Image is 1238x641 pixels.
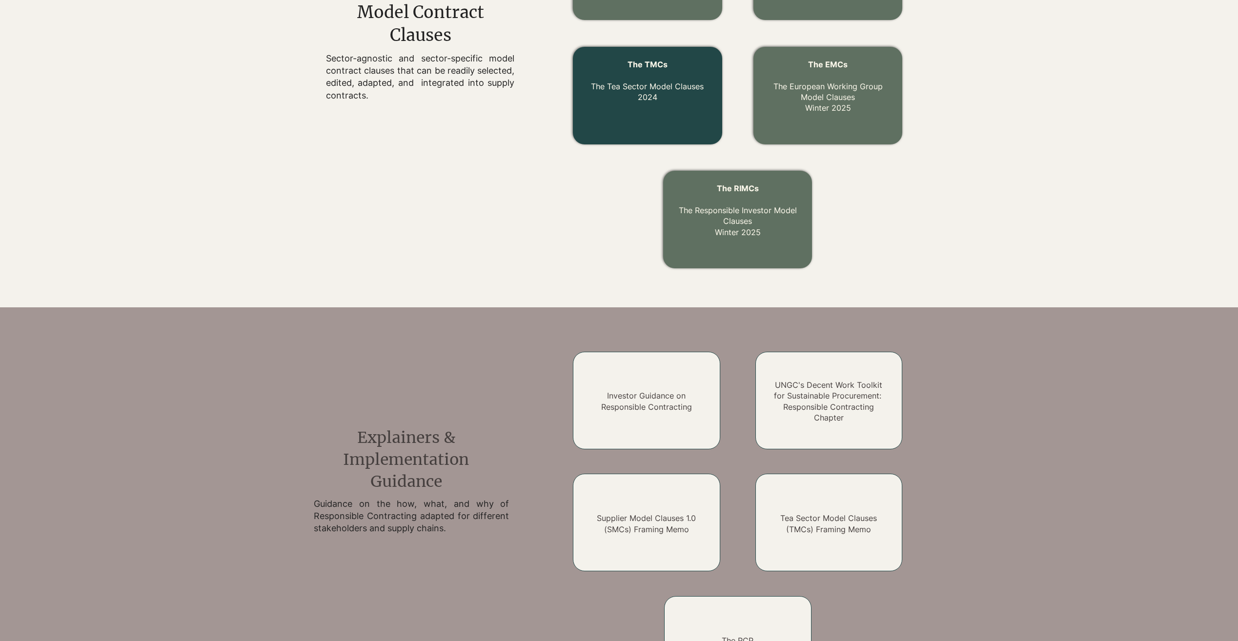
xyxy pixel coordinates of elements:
[357,2,484,46] span: Model Contract Clauses
[774,380,884,422] a: UNGC's Decent Work Toolkit for Sustainable Procurement: Responsible Contracting Chapter
[343,428,469,491] span: Explainers & Implementation Guidance
[628,60,668,69] span: The TMCs
[773,60,883,113] a: The EMCs The European Working Group Model ClausesWinter 2025
[780,513,877,534] a: Tea Sector Model Clauses (TMCs) Framing Memo
[326,52,514,101] p: Sector-agnostic and sector-specific model contract clauses that can be readily selected, edited, ...
[679,183,797,237] a: The RIMCs The Responsible Investor Model ClausesWinter 2025
[808,60,848,69] span: The EMCs
[717,183,759,193] span: The RIMCs
[314,498,509,535] h2: Guidance on the how, what, and why of Responsible Contracting adapted for different stakeholders ...
[591,60,704,102] a: The TMCs The Tea Sector Model Clauses2024
[597,513,696,534] a: Supplier Model Clauses 1.0 (SMCs) Framing Memo
[601,391,692,411] a: Investor Guidance on Responsible Contracting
